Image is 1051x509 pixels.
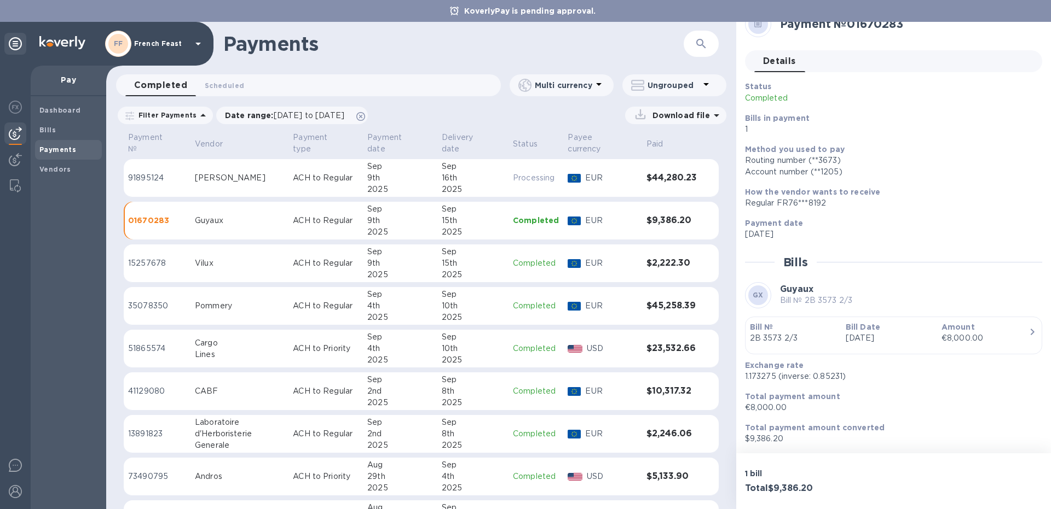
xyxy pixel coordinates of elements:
p: ACH to Priority [293,343,359,354]
p: Completed [513,428,559,440]
p: ACH to Regular [293,300,359,312]
div: 2025 [367,184,433,195]
p: Multi currency [535,80,592,91]
span: Payment № [128,132,186,155]
h3: $44,280.23 [646,173,697,183]
p: Date range : [225,110,350,121]
span: Details [763,54,796,69]
div: Sep [442,459,504,471]
div: Sep [442,331,504,343]
p: Payee currency [568,132,623,155]
p: 1.173275 (inverse: 0.85231) [745,371,1033,382]
div: Pommery [195,300,284,312]
p: Ungrouped [648,80,700,91]
div: 2025 [442,269,504,280]
p: Completed [513,385,559,397]
span: Payee currency [568,132,637,155]
b: Dashboard [39,106,81,114]
h2: Bills [783,255,808,269]
p: Delivery date [442,132,490,155]
div: 2025 [367,226,433,238]
div: 10th [442,300,504,312]
img: Foreign exchange [9,101,22,114]
div: Sep [367,331,433,343]
p: 73490795 [128,471,186,482]
p: ACH to Regular [293,215,359,226]
div: Sep [367,161,433,172]
p: Download file [648,110,710,121]
p: EUR [585,300,637,312]
p: EUR [585,215,637,226]
p: ACH to Regular [293,385,359,397]
b: Payment date [745,219,804,227]
div: 15th [442,215,504,226]
h3: $9,386.20 [646,215,697,226]
div: 4th [367,343,433,354]
p: Completed [513,471,559,482]
div: Aug [367,459,433,471]
p: Completed [513,300,559,312]
span: Payment type [293,132,359,155]
h3: $45,258.39 [646,301,697,311]
div: Regular FR76***8192 [745,197,1033,209]
p: 15257678 [128,258,186,269]
h3: $10,317.32 [646,386,697,396]
p: USD [587,471,638,482]
b: Status [745,82,772,91]
p: Completed [745,92,938,104]
div: CABF [195,385,284,397]
div: Sep [367,374,433,385]
p: Status [513,138,538,150]
p: 1 [745,124,1033,135]
h3: $5,133.90 [646,471,697,482]
b: GX [753,291,764,299]
div: 2025 [367,440,433,451]
b: How the vendor wants to receive [745,188,881,196]
p: French Feast [134,40,189,48]
b: Bill Date [846,323,880,331]
p: USD [587,343,638,354]
p: 91895124 [128,172,186,184]
p: 13891823 [128,428,186,440]
b: FF [114,39,123,48]
div: Vilux [195,258,284,269]
p: 1 bill [745,468,890,479]
p: ACH to Regular [293,258,359,269]
div: 2025 [367,354,433,366]
div: 9th [367,258,433,269]
div: Sep [442,203,504,215]
p: [DATE] [846,332,933,344]
h3: $23,532.66 [646,343,697,354]
div: Account number (**1205) [745,166,1033,178]
span: Vendor [195,138,237,150]
div: 2nd [367,385,433,397]
div: 9th [367,215,433,226]
p: ACH to Priority [293,471,359,482]
span: [DATE] to [DATE] [274,111,344,120]
p: Completed [513,343,559,354]
div: Lines [195,349,284,360]
b: Total payment amount converted [745,423,885,432]
p: Processing [513,172,559,184]
div: Unpin categories [4,33,26,55]
span: Scheduled [205,80,244,91]
p: EUR [585,385,637,397]
div: 10th [442,343,504,354]
div: 4th [367,300,433,312]
div: Sep [442,246,504,258]
p: 01670283 [128,215,186,226]
div: Sep [367,417,433,428]
div: 2025 [367,312,433,323]
div: 2nd [367,428,433,440]
p: [DATE] [745,229,1033,240]
h3: Total $9,386.20 [745,483,890,494]
h1: Payments [223,32,620,55]
div: 4th [442,471,504,482]
span: Completed [134,78,187,93]
div: 9th [367,172,433,184]
span: Paid [646,138,678,150]
div: 2025 [367,269,433,280]
div: 2025 [442,397,504,408]
p: EUR [585,428,637,440]
p: 2B 3573 2/3 [750,332,837,344]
